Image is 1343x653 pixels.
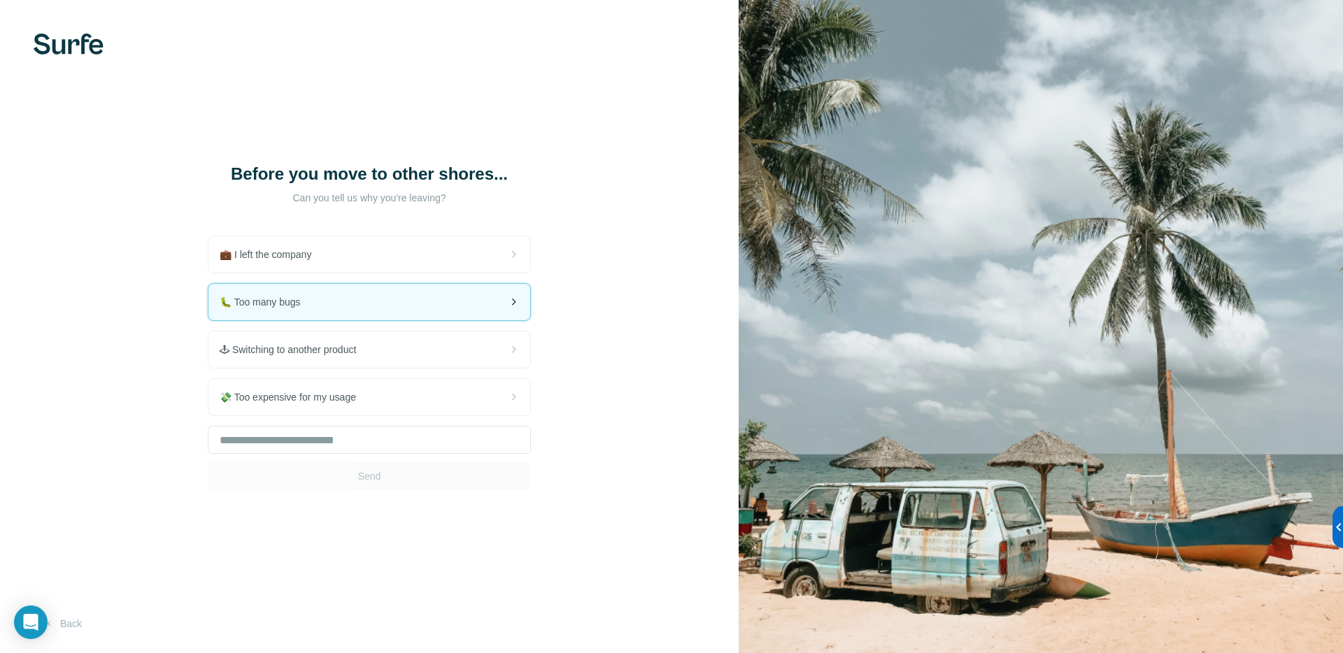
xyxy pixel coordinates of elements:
span: 💼 I left the company [220,247,322,261]
div: Open Intercom Messenger [14,605,48,639]
img: Surfe's logo [34,34,104,55]
h1: Before you move to other shores... [229,163,509,185]
button: Back [34,611,92,636]
span: 🕹 Switching to another product [220,343,367,357]
span: 🐛 Too many bugs [220,295,312,309]
p: Can you tell us why you're leaving? [229,191,509,205]
span: 💸 Too expensive for my usage [220,390,367,404]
